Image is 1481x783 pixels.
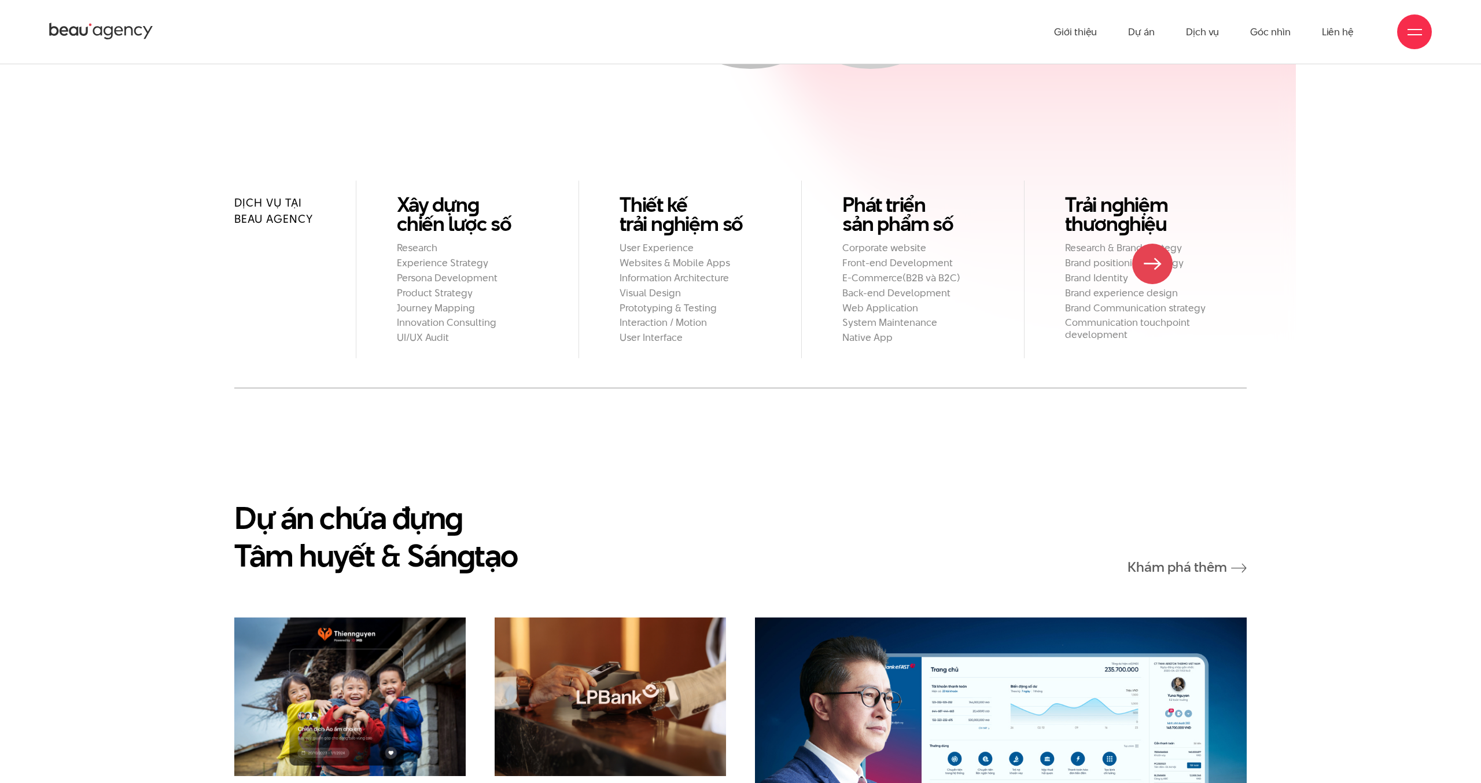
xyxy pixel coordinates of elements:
[620,287,761,299] h2: Visual Design
[397,272,538,284] h2: Persona Development
[397,332,538,344] h2: UI/UX Audit
[620,257,761,269] h2: Websites & Mobile Apps
[1128,560,1247,574] a: Khám phá thêm
[234,195,333,227] h2: Dịch vụ tại Beau Agency
[1065,195,1206,233] a: Trải nghiệmthươnghiệu
[397,257,538,269] h2: Experience Strategy
[1112,190,1123,219] en: g
[620,317,761,329] h2: Interaction / Motion
[842,195,983,233] a: Phát triểnsản phẩm số
[1065,317,1206,341] h2: Communication touchpoint development
[397,287,538,299] h2: Product Strategy
[1065,257,1206,269] h2: Brand positioning strategy
[842,257,983,269] h2: Front-end Development
[397,195,538,233] a: Xây dựng chiến lược số
[1065,242,1206,254] h2: Research & Brand strategy
[842,302,983,314] h2: Web Application
[397,317,538,329] h2: Innovation Consulting
[397,302,538,314] h2: Journey Mapping
[445,496,463,539] en: g
[620,242,761,254] h2: User Experience
[842,287,983,299] h2: Back-end Development
[467,190,479,219] en: g
[1065,302,1206,314] h2: Brand Communication strategy
[457,534,475,577] en: g
[1118,209,1129,238] en: g
[1065,287,1206,299] h2: Brand experience design
[620,272,761,284] h2: Information Architecture
[842,272,983,284] h2: E-Commerce(B2B và B2C)
[620,302,761,314] h2: Prototyping & Testing
[234,499,518,574] h2: Dự án chứa đựn Tâm huyết & Sán tạo
[842,242,983,254] h2: Corporate website
[1065,272,1206,284] h2: Brand Identity
[620,332,761,344] h2: User Interface
[842,332,983,344] h2: Native App
[397,242,538,254] h2: Research
[620,195,761,233] a: Thiết kếtrải nghiệm số
[662,209,674,238] en: g
[842,317,983,329] h2: System Maintenance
